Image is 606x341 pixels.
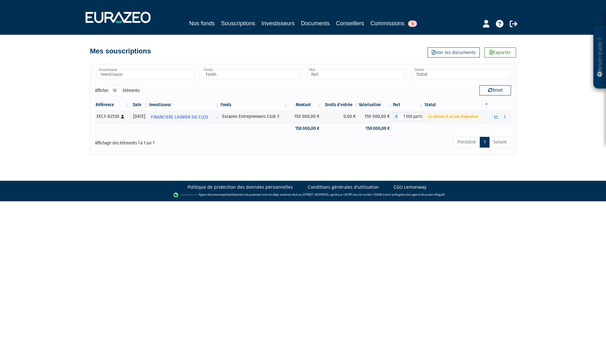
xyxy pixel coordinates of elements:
[132,113,146,120] div: [DATE]
[288,100,323,110] th: Montant: activer pour trier la colonne par ordre croissant
[308,184,379,190] a: Conditions générales d'utilisation
[480,137,490,148] a: 1
[151,111,208,123] span: FINANCIERE LASNIER DU CLOS
[148,110,220,123] a: FINANCIERE LASNIER DU CLOS
[395,192,445,197] a: Registre des agents financiers (Regafi)
[130,100,148,110] th: Date: activer pour trier la colonne par ordre croissant
[97,113,128,120] div: EEC3-82530
[393,113,399,121] span: A
[173,192,198,198] img: logo-lemonway.png
[424,100,489,110] th: Statut : activer pour trier la colonne par ordre d&eacute;croissant
[323,100,359,110] th: Droits d'entrée: activer pour trier la colonne par ordre croissant
[148,100,220,110] th: Investisseur: activer pour trier la colonne par ordre croissant
[187,184,293,190] a: Politique de protection des données personnelles
[323,110,359,123] td: 0,00 €
[359,110,393,123] td: 150 000,00 €
[394,184,426,190] a: CGU Lemonway
[6,192,600,198] div: - Agent de (établissement de paiement dont le siège social est situé au [STREET_ADDRESS], agréé p...
[121,115,124,119] i: [Français] Personne physique
[359,100,393,110] th: Valorisation: activer pour trier la colonne par ordre croissant
[408,21,417,27] span: 1
[211,192,225,197] a: Lemonway
[95,136,263,146] div: Affichage des éléments 1 à 1 sur 1
[109,85,123,96] select: Afficheréléments
[90,47,151,55] h4: Mes souscriptions
[399,113,424,121] span: 1 500 parts
[393,113,424,121] div: A - Eurazeo Entrepreneurs Club 3
[426,114,480,120] span: En attente VL et avis d'opération
[428,47,480,58] a: Voir les documents
[221,19,255,29] a: Souscriptions
[222,113,286,120] div: Eurazeo Entrepreneurs Club 3
[479,85,511,95] button: Reset
[371,19,417,28] a: Commissions1
[189,19,215,28] a: Nos fonds
[359,123,393,134] td: 150 000,00 €
[336,19,364,28] a: Conseillers
[596,29,603,86] p: Besoin d'aide ?
[484,47,516,58] a: Exporter
[301,19,330,28] a: Documents
[288,123,323,134] td: 150 000,00 €
[393,100,424,110] th: Part: activer pour trier la colonne par ordre croissant
[86,12,151,23] img: 1732889491-logotype_eurazeo_blanc_rvb.png
[261,19,294,28] a: Investisseurs
[288,110,323,123] td: 150 000,00 €
[95,100,130,110] th: Référence : activer pour trier la colonne par ordre croissant
[220,100,288,110] th: Fonds: activer pour trier la colonne par ordre croissant
[95,85,140,96] label: Afficher éléments
[215,111,217,123] i: Voir l'investisseur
